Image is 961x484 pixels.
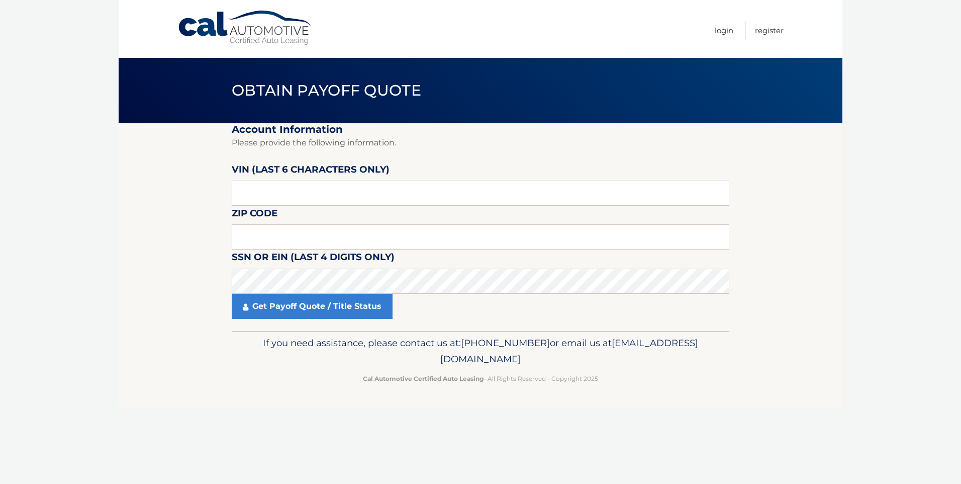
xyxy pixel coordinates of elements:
a: Login [715,22,733,39]
strong: Cal Automotive Certified Auto Leasing [363,375,484,382]
a: Register [755,22,784,39]
p: If you need assistance, please contact us at: or email us at [238,335,723,367]
p: Please provide the following information. [232,136,729,150]
span: Obtain Payoff Quote [232,81,421,100]
h2: Account Information [232,123,729,136]
label: Zip Code [232,206,277,224]
label: SSN or EIN (last 4 digits only) [232,250,395,268]
a: Get Payoff Quote / Title Status [232,294,393,319]
a: Cal Automotive [177,10,313,46]
label: VIN (last 6 characters only) [232,162,390,181]
p: - All Rights Reserved - Copyright 2025 [238,373,723,384]
span: [PHONE_NUMBER] [461,337,550,349]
